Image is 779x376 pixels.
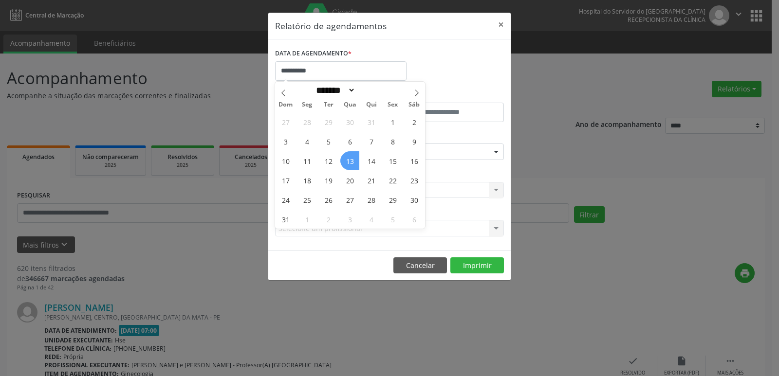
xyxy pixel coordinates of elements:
[297,190,316,209] span: Agosto 25, 2025
[318,102,339,108] span: Ter
[319,210,338,229] span: Setembro 2, 2025
[362,190,381,209] span: Agosto 28, 2025
[383,210,402,229] span: Setembro 5, 2025
[491,13,511,36] button: Close
[340,171,359,190] span: Agosto 20, 2025
[382,102,404,108] span: Sex
[276,112,295,131] span: Julho 27, 2025
[340,151,359,170] span: Agosto 13, 2025
[340,210,359,229] span: Setembro 3, 2025
[275,19,387,32] h5: Relatório de agendamentos
[340,112,359,131] span: Julho 30, 2025
[362,112,381,131] span: Julho 31, 2025
[383,132,402,151] span: Agosto 8, 2025
[319,151,338,170] span: Agosto 12, 2025
[313,85,355,95] select: Month
[297,102,318,108] span: Seg
[339,102,361,108] span: Qua
[362,132,381,151] span: Agosto 7, 2025
[297,151,316,170] span: Agosto 11, 2025
[450,257,504,274] button: Imprimir
[383,190,402,209] span: Agosto 29, 2025
[362,210,381,229] span: Setembro 4, 2025
[319,171,338,190] span: Agosto 19, 2025
[276,171,295,190] span: Agosto 17, 2025
[319,132,338,151] span: Agosto 5, 2025
[405,171,424,190] span: Agosto 23, 2025
[340,132,359,151] span: Agosto 6, 2025
[405,210,424,229] span: Setembro 6, 2025
[297,171,316,190] span: Agosto 18, 2025
[276,190,295,209] span: Agosto 24, 2025
[383,112,402,131] span: Agosto 1, 2025
[275,102,297,108] span: Dom
[361,102,382,108] span: Qui
[362,171,381,190] span: Agosto 21, 2025
[404,102,425,108] span: Sáb
[383,151,402,170] span: Agosto 15, 2025
[276,151,295,170] span: Agosto 10, 2025
[383,171,402,190] span: Agosto 22, 2025
[319,112,338,131] span: Julho 29, 2025
[276,210,295,229] span: Agosto 31, 2025
[297,112,316,131] span: Julho 28, 2025
[362,151,381,170] span: Agosto 14, 2025
[405,132,424,151] span: Agosto 9, 2025
[392,88,504,103] label: ATÉ
[297,210,316,229] span: Setembro 1, 2025
[405,151,424,170] span: Agosto 16, 2025
[297,132,316,151] span: Agosto 4, 2025
[405,190,424,209] span: Agosto 30, 2025
[319,190,338,209] span: Agosto 26, 2025
[405,112,424,131] span: Agosto 2, 2025
[355,85,388,95] input: Year
[340,190,359,209] span: Agosto 27, 2025
[393,257,447,274] button: Cancelar
[276,132,295,151] span: Agosto 3, 2025
[275,46,352,61] label: DATA DE AGENDAMENTO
